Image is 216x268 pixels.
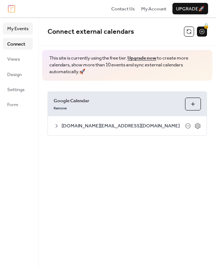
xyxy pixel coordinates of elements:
span: Settings [7,86,24,93]
span: [DOMAIN_NAME][EMAIL_ADDRESS][DOMAIN_NAME] [62,122,185,130]
span: Connect [7,41,25,48]
a: Connect [3,38,33,50]
span: This site is currently using the free tier. to create more calendars, show more than 10 events an... [49,55,205,75]
img: logo [8,5,15,13]
a: Contact Us [111,5,135,12]
span: Remove [54,106,67,111]
a: My Events [3,23,33,34]
span: My Account [141,5,166,13]
a: Upgrade now [127,53,156,63]
a: My Account [141,5,166,12]
button: Upgrade🚀 [172,3,208,14]
a: Design [3,69,33,80]
span: Upgrade 🚀 [176,5,204,13]
a: Views [3,53,33,65]
span: Views [7,56,20,63]
span: Connect external calendars [48,25,134,38]
span: Contact Us [111,5,135,13]
span: Design [7,71,22,78]
a: Form [3,99,33,110]
span: Google Calendar [54,97,179,104]
span: Form [7,101,18,108]
span: My Events [7,25,28,32]
a: Settings [3,84,33,95]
